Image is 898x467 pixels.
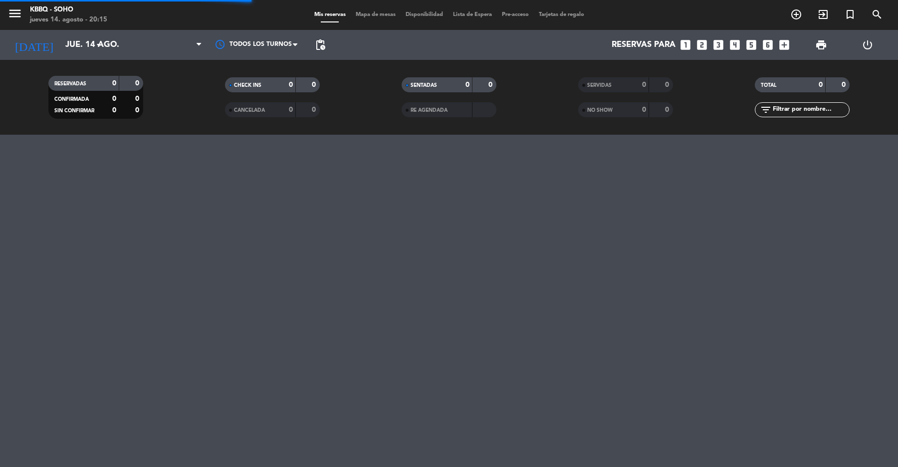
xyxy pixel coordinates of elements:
[465,81,469,88] strong: 0
[7,6,22,21] i: menu
[112,80,116,87] strong: 0
[587,108,613,113] span: NO SHOW
[411,83,437,88] span: SENTADAS
[695,38,708,51] i: looks_two
[761,38,774,51] i: looks_6
[665,106,671,113] strong: 0
[665,81,671,88] strong: 0
[842,81,848,88] strong: 0
[314,39,326,51] span: pending_actions
[54,97,89,102] span: CONFIRMADA
[679,38,692,51] i: looks_one
[871,8,883,20] i: search
[309,12,351,17] span: Mis reservas
[351,12,401,17] span: Mapa de mesas
[712,38,725,51] i: looks_3
[745,38,758,51] i: looks_5
[642,81,646,88] strong: 0
[815,39,827,51] span: print
[612,40,675,50] span: Reservas para
[289,106,293,113] strong: 0
[844,8,856,20] i: turned_in_not
[642,106,646,113] strong: 0
[30,5,107,15] div: Kbbq - Soho
[112,95,116,102] strong: 0
[844,30,891,60] div: LOG OUT
[728,38,741,51] i: looks_4
[54,108,94,113] span: SIN CONFIRMAR
[135,107,141,114] strong: 0
[234,108,265,113] span: CANCELADA
[135,80,141,87] strong: 0
[54,81,86,86] span: RESERVADAS
[312,106,318,113] strong: 0
[401,12,448,17] span: Disponibilidad
[289,81,293,88] strong: 0
[234,83,261,88] span: CHECK INS
[819,81,823,88] strong: 0
[312,81,318,88] strong: 0
[93,39,105,51] i: arrow_drop_down
[790,8,802,20] i: add_circle_outline
[778,38,791,51] i: add_box
[862,39,874,51] i: power_settings_new
[587,83,612,88] span: SERVIDAS
[448,12,497,17] span: Lista de Espera
[135,95,141,102] strong: 0
[112,107,116,114] strong: 0
[497,12,534,17] span: Pre-acceso
[7,34,60,56] i: [DATE]
[7,6,22,24] button: menu
[760,104,772,116] i: filter_list
[30,15,107,25] div: jueves 14. agosto - 20:15
[534,12,589,17] span: Tarjetas de regalo
[761,83,776,88] span: TOTAL
[488,81,494,88] strong: 0
[817,8,829,20] i: exit_to_app
[772,104,849,115] input: Filtrar por nombre...
[411,108,448,113] span: RE AGENDADA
